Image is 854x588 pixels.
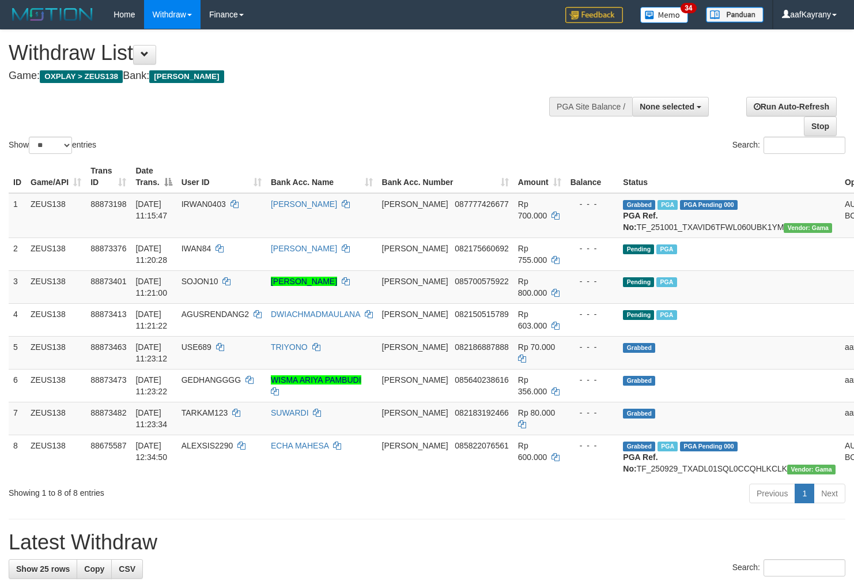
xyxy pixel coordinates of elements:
[618,435,840,479] td: TF_250929_TXADL01SQL0CCQHLKCLK
[135,408,167,429] span: [DATE] 11:23:34
[9,303,26,336] td: 4
[623,343,655,353] span: Grabbed
[26,336,86,369] td: ZEUS138
[40,70,123,83] span: OXPLAY > ZEUS138
[455,310,508,319] span: Copy 082150515789 to clipboard
[182,277,218,286] span: SOJON10
[26,435,86,479] td: ZEUS138
[455,199,508,209] span: Copy 087777426677 to clipboard
[9,137,96,154] label: Show entries
[566,160,619,193] th: Balance
[90,441,126,450] span: 88675587
[518,310,547,330] span: Rp 603.000
[182,310,249,319] span: AGUSRENDANG2
[135,310,167,330] span: [DATE] 11:21:22
[749,484,795,503] a: Previous
[26,270,86,303] td: ZEUS138
[382,441,448,450] span: [PERSON_NAME]
[182,342,211,352] span: USE689
[680,200,738,210] span: PGA Pending
[382,408,448,417] span: [PERSON_NAME]
[518,277,547,297] span: Rp 800.000
[518,342,556,352] span: Rp 70.000
[26,402,86,435] td: ZEUS138
[706,7,764,22] img: panduan.png
[623,442,655,451] span: Grabbed
[9,238,26,270] td: 2
[135,244,167,265] span: [DATE] 11:20:28
[570,198,614,210] div: - - -
[518,375,547,396] span: Rp 356.000
[680,442,738,451] span: PGA Pending
[271,408,309,417] a: SUWARDI
[9,531,845,554] h1: Latest Withdraw
[732,137,845,154] label: Search:
[623,453,657,473] b: PGA Ref. No:
[182,199,226,209] span: IRWAN0403
[632,97,709,116] button: None selected
[84,564,104,574] span: Copy
[623,211,657,232] b: PGA Ref. No:
[455,441,508,450] span: Copy 085822076561 to clipboard
[377,160,513,193] th: Bank Acc. Number: activate to sort column ascending
[135,441,167,462] span: [DATE] 12:34:50
[26,193,86,238] td: ZEUS138
[135,199,167,220] span: [DATE] 11:15:47
[455,277,508,286] span: Copy 085700575922 to clipboard
[271,199,337,209] a: [PERSON_NAME]
[570,440,614,451] div: - - -
[657,442,678,451] span: Marked by aafpengsreynich
[9,402,26,435] td: 7
[271,310,360,319] a: DWIACHMADMAULANA
[177,160,266,193] th: User ID: activate to sort column ascending
[746,97,837,116] a: Run Auto-Refresh
[623,244,654,254] span: Pending
[90,408,126,417] span: 88873482
[623,277,654,287] span: Pending
[640,102,694,111] span: None selected
[9,193,26,238] td: 1
[9,160,26,193] th: ID
[182,244,211,253] span: IWAN84
[382,244,448,253] span: [PERSON_NAME]
[149,70,224,83] span: [PERSON_NAME]
[29,137,72,154] select: Showentries
[135,277,167,297] span: [DATE] 11:21:00
[9,336,26,369] td: 5
[271,277,337,286] a: [PERSON_NAME]
[455,244,508,253] span: Copy 082175660692 to clipboard
[26,303,86,336] td: ZEUS138
[623,376,655,386] span: Grabbed
[570,276,614,287] div: - - -
[618,193,840,238] td: TF_251001_TXAVID6TFWL060UBK1YM
[9,270,26,303] td: 3
[26,160,86,193] th: Game/API: activate to sort column ascending
[271,244,337,253] a: [PERSON_NAME]
[784,223,832,233] span: Vendor URL: https://trx31.1velocity.biz
[131,160,176,193] th: Date Trans.: activate to sort column descending
[382,375,448,385] span: [PERSON_NAME]
[111,559,143,579] a: CSV
[565,7,623,23] img: Feedback.jpg
[657,200,678,210] span: Marked by aafanarl
[732,559,845,576] label: Search:
[618,160,840,193] th: Status
[623,200,655,210] span: Grabbed
[9,42,558,65] h1: Withdraw List
[623,310,654,320] span: Pending
[570,308,614,320] div: - - -
[90,310,126,319] span: 88873413
[518,441,547,462] span: Rp 600.000
[9,6,96,23] img: MOTION_logo.png
[455,375,508,385] span: Copy 085640238616 to clipboard
[570,374,614,386] div: - - -
[656,310,677,320] span: Marked by aafanarl
[656,277,677,287] span: Marked by aafanarl
[266,160,377,193] th: Bank Acc. Name: activate to sort column ascending
[26,369,86,402] td: ZEUS138
[90,199,126,209] span: 88873198
[518,408,556,417] span: Rp 80.000
[271,342,308,352] a: TRIYONO
[455,408,508,417] span: Copy 082183192466 to clipboard
[182,408,228,417] span: TARKAM123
